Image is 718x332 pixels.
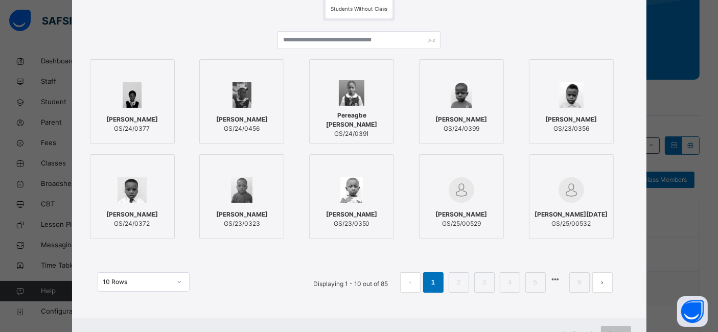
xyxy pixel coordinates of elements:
[331,6,387,12] span: Students Without Class
[123,82,142,108] img: GS_24_0377.png
[559,177,584,203] img: default.svg
[479,276,489,289] a: 3
[505,276,515,289] a: 4
[326,210,378,219] span: [PERSON_NAME]
[451,82,472,108] img: GS_24_0399.png
[339,80,364,106] img: GS_24_0391.png
[216,115,268,124] span: [PERSON_NAME]
[216,219,268,228] span: GS/23/0323
[423,272,444,293] li: 1
[500,272,520,293] li: 4
[216,124,268,133] span: GS/24/0456
[106,210,158,219] span: [PERSON_NAME]
[559,82,584,108] img: GS_23_0356.png
[677,296,708,327] button: Open asap
[106,115,158,124] span: [PERSON_NAME]
[435,124,487,133] span: GS/24/0399
[454,276,464,289] a: 2
[592,272,613,293] li: 下一页
[306,272,396,293] li: Displaying 1 - 10 out of 85
[400,272,421,293] button: prev page
[535,210,608,219] span: [PERSON_NAME][DATE]
[326,219,378,228] span: GS/23/0350
[435,210,487,219] span: [PERSON_NAME]
[106,219,158,228] span: GS/24/0372
[233,82,252,108] img: GS_24_0456.png
[545,124,597,133] span: GS/23/0356
[315,129,388,138] span: GS/24/0391
[216,210,268,219] span: [PERSON_NAME]
[548,272,563,287] li: 向后 5 页
[231,177,252,203] img: GS_23_0323.png
[435,219,487,228] span: GS/25/00529
[435,115,487,124] span: [PERSON_NAME]
[428,276,438,289] a: 1
[449,272,469,293] li: 2
[574,276,584,289] a: 9
[103,277,171,287] div: 10 Rows
[592,272,613,293] button: next page
[530,276,540,289] a: 5
[569,272,590,293] li: 9
[400,272,421,293] li: 上一页
[474,272,495,293] li: 3
[340,177,363,203] img: GS_23_0350.png
[449,177,474,203] img: default.svg
[118,177,146,203] img: GS_24_0372.png
[106,124,158,133] span: GS/24/0377
[535,219,608,228] span: GS/25/00532
[315,111,388,129] span: Pereagbe [PERSON_NAME]
[525,272,546,293] li: 5
[545,115,597,124] span: [PERSON_NAME]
